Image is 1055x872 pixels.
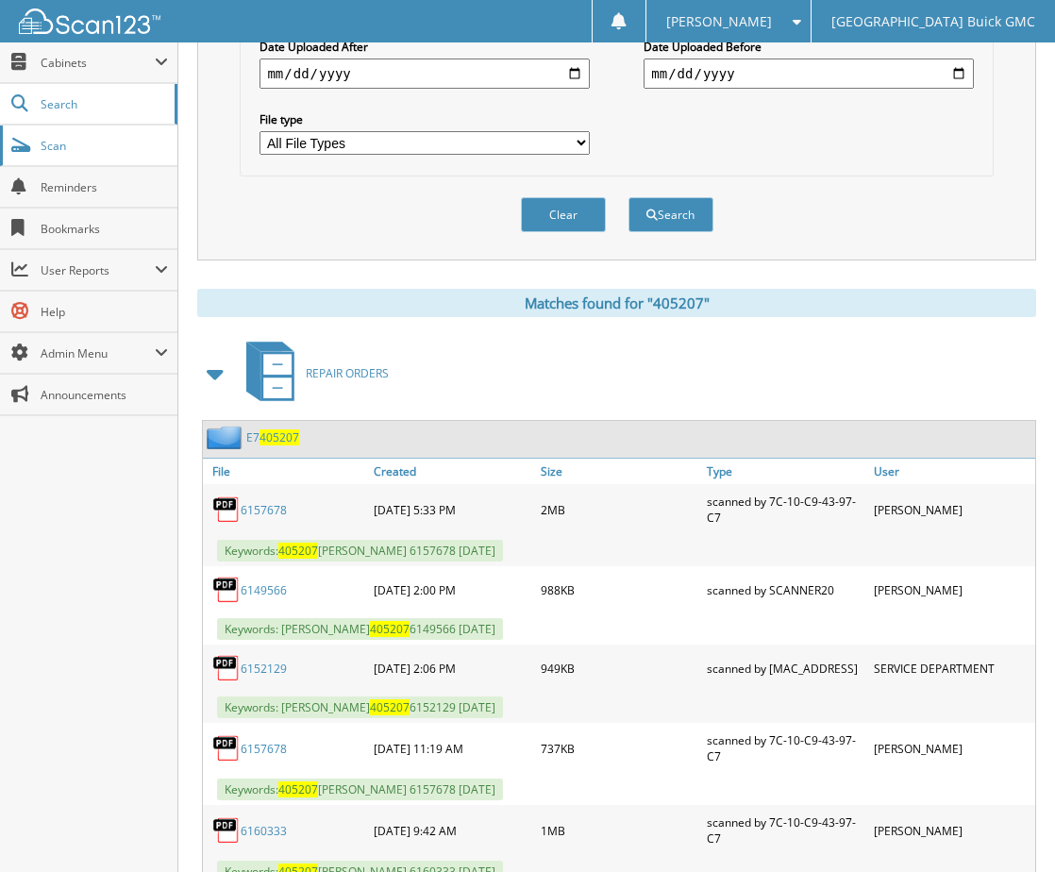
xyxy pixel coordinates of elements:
[702,649,868,687] div: scanned by [MAC_ADDRESS]
[369,489,535,530] div: [DATE] 5:33 PM
[369,571,535,609] div: [DATE] 2:00 PM
[212,654,241,682] img: PDF.png
[369,649,535,687] div: [DATE] 2:06 PM
[41,345,155,361] span: Admin Menu
[869,489,1035,530] div: [PERSON_NAME]
[260,39,589,55] label: Date Uploaded After
[212,576,241,604] img: PDF.png
[217,540,503,562] span: Keywords: [PERSON_NAME] 6157678 [DATE]
[536,649,702,687] div: 949KB
[19,8,160,34] img: scan123-logo-white.svg
[369,728,535,769] div: [DATE] 11:19 AM
[260,429,299,445] span: 405207
[197,289,1036,317] div: Matches found for "405207"
[212,495,241,524] img: PDF.png
[217,618,503,640] span: Keywords: [PERSON_NAME] 6149566 [DATE]
[241,661,287,677] a: 6152129
[246,429,299,445] a: E7405207
[207,426,246,449] img: folder2.png
[536,571,702,609] div: 988KB
[869,810,1035,851] div: [PERSON_NAME]
[869,571,1035,609] div: [PERSON_NAME]
[41,138,168,154] span: Scan
[41,55,155,71] span: Cabinets
[644,39,973,55] label: Date Uploaded Before
[217,779,503,800] span: Keywords: [PERSON_NAME] 6157678 [DATE]
[628,197,713,232] button: Search
[831,16,1035,27] span: [GEOGRAPHIC_DATA] Buick GMC
[217,696,503,718] span: Keywords: [PERSON_NAME] 6152129 [DATE]
[536,810,702,851] div: 1MB
[666,16,772,27] span: [PERSON_NAME]
[278,543,318,559] span: 405207
[961,781,1055,872] iframe: Chat Widget
[536,459,702,484] a: Size
[306,365,389,381] span: REPAIR ORDERS
[702,728,868,769] div: scanned by 7C-10-C9-43-97-C7
[41,262,155,278] span: User Reports
[260,111,589,127] label: File type
[278,781,318,797] span: 405207
[241,741,287,757] a: 6157678
[203,459,369,484] a: File
[41,96,165,112] span: Search
[869,728,1035,769] div: [PERSON_NAME]
[241,502,287,518] a: 6157678
[370,621,410,637] span: 405207
[41,304,168,320] span: Help
[702,810,868,851] div: scanned by 7C-10-C9-43-97-C7
[369,810,535,851] div: [DATE] 9:42 AM
[41,387,168,403] span: Announcements
[369,459,535,484] a: Created
[41,221,168,237] span: Bookmarks
[702,459,868,484] a: Type
[536,728,702,769] div: 737KB
[536,489,702,530] div: 2MB
[869,649,1035,687] div: SERVICE DEPARTMENT
[370,699,410,715] span: 405207
[241,823,287,839] a: 6160333
[702,571,868,609] div: scanned by SCANNER20
[41,179,168,195] span: Reminders
[260,59,589,89] input: start
[241,582,287,598] a: 6149566
[702,489,868,530] div: scanned by 7C-10-C9-43-97-C7
[869,459,1035,484] a: User
[212,816,241,845] img: PDF.png
[212,734,241,763] img: PDF.png
[521,197,606,232] button: Clear
[644,59,973,89] input: end
[235,336,389,411] a: REPAIR ORDERS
